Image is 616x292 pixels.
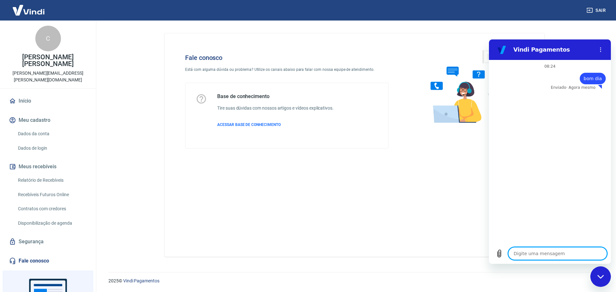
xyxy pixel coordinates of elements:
p: [PERSON_NAME] [PERSON_NAME] [5,54,91,67]
a: Disponibilização de agenda [15,217,88,230]
button: Meu cadastro [8,113,88,127]
a: Dados da conta [15,127,88,140]
p: 2025 © [108,278,601,284]
a: Dados de login [15,142,88,155]
img: Fale conosco [418,44,515,129]
a: Segurança [8,235,88,249]
button: Meus recebíveis [8,160,88,174]
iframe: Botão para abrir a janela de mensagens, conversa em andamento [590,266,611,287]
button: Sair [585,4,608,16]
iframe: Janela de mensagens [489,39,611,264]
a: Contratos com credores [15,202,88,215]
a: Início [8,94,88,108]
a: Recebíveis Futuros Online [15,188,88,201]
a: ACESSAR BASE DE CONHECIMENTO [217,122,334,128]
h4: Fale conosco [185,54,389,62]
span: ACESSAR BASE DE CONHECIMENTO [217,122,281,127]
h6: Tire suas dúvidas com nossos artigos e vídeos explicativos. [217,105,334,112]
h5: Base de conhecimento [217,93,334,100]
a: Fale conosco [8,254,88,268]
p: [PERSON_NAME][EMAIL_ADDRESS][PERSON_NAME][DOMAIN_NAME] [5,70,91,83]
a: Relatório de Recebíveis [15,174,88,187]
p: Está com alguma dúvida ou problema? Utilize os canais abaixo para falar com nossa equipe de atend... [185,67,389,72]
img: Vindi [8,0,49,20]
div: C [35,26,61,51]
a: Vindi Pagamentos [123,278,159,283]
